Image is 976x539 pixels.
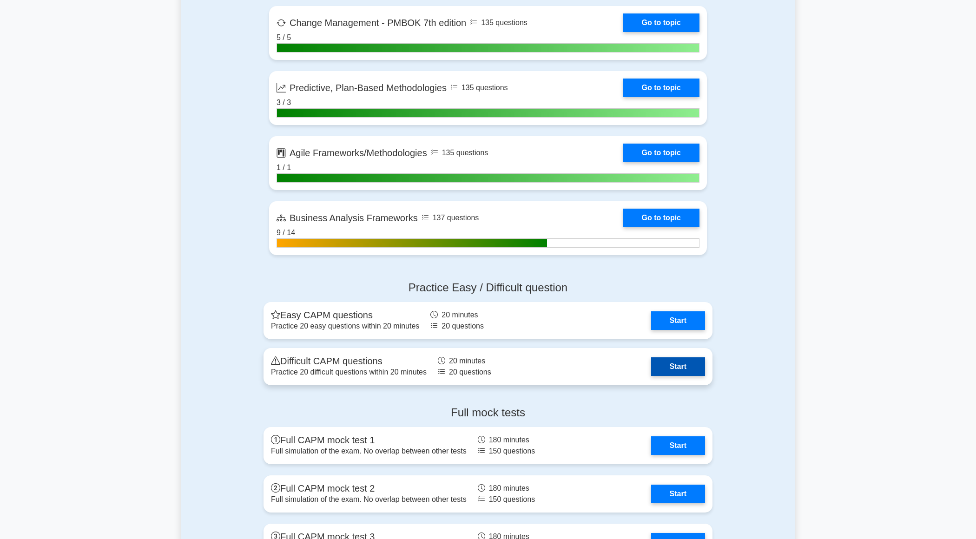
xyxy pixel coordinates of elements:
a: Start [651,311,705,330]
a: Go to topic [623,209,699,227]
a: Start [651,485,705,503]
a: Start [651,357,705,376]
h4: Full mock tests [264,406,712,420]
a: Go to topic [623,13,699,32]
h4: Practice Easy / Difficult question [264,281,712,295]
a: Go to topic [623,79,699,97]
a: Start [651,436,705,455]
a: Go to topic [623,144,699,162]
